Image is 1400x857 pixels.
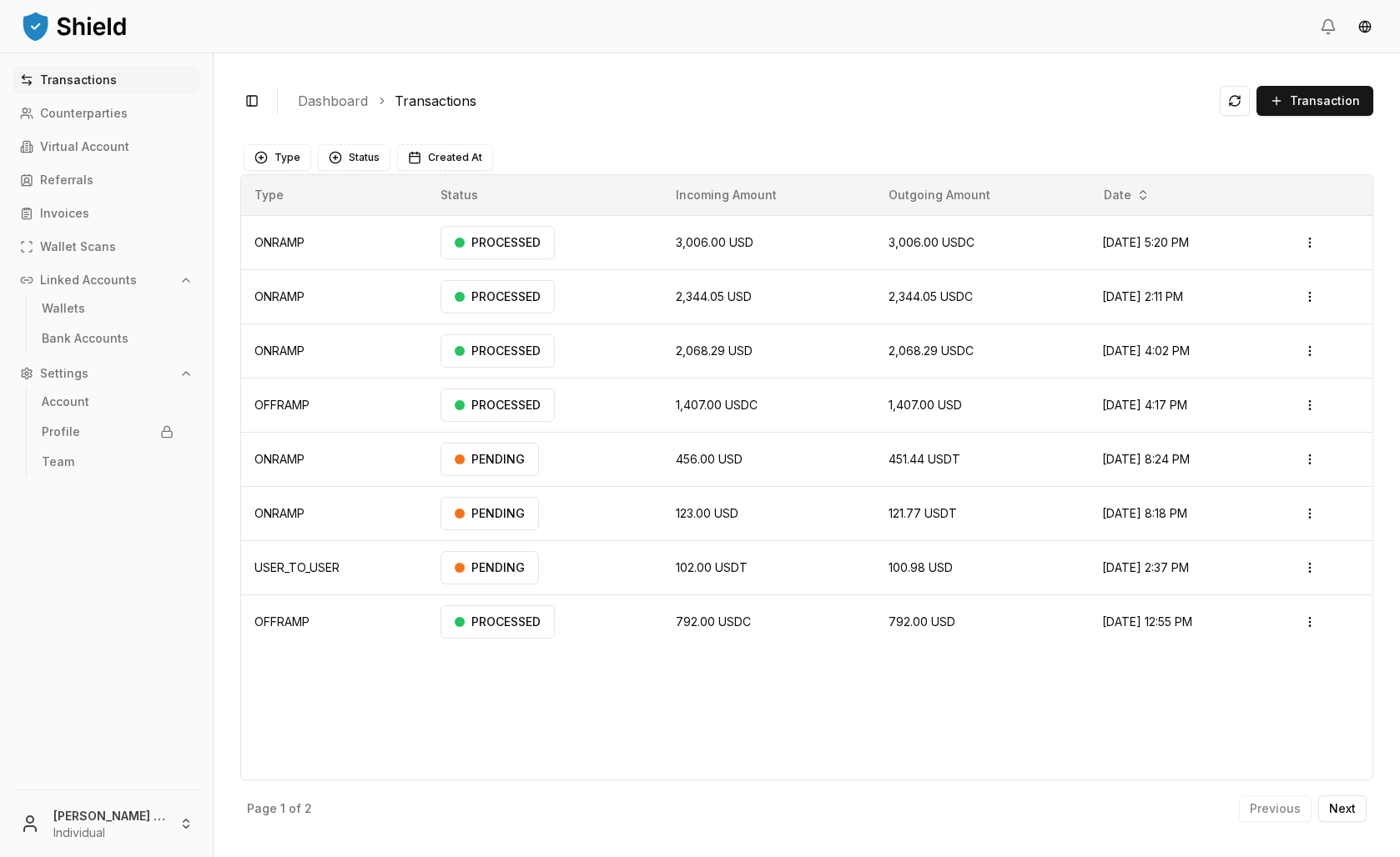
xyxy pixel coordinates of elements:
[42,426,80,438] p: Profile
[676,235,753,249] span: 3,006.00 USD
[427,175,662,215] th: Status
[42,303,85,314] p: Wallets
[676,343,753,358] span: 2,068.29 USD
[441,497,539,530] div: PENDING
[35,449,180,475] a: Team
[42,333,128,344] p: Bank Accounts
[20,9,128,43] img: ShieldPay Logo
[676,452,743,466] span: 456.00 USD
[13,133,199,160] a: Virtual Account
[241,323,427,378] td: ONRAMP
[1102,614,1192,629] span: [DATE] 12:55 PM
[1329,803,1356,814] p: Next
[889,343,974,358] span: 2,068.29 USDC
[40,368,88,379] p: Settings
[441,443,539,476] div: PENDING
[53,807,166,824] p: [PERSON_NAME] [PERSON_NAME]
[441,280,555,313] div: PROCESSED
[662,175,875,215] th: Incoming Amount
[40,74,117,86] p: Transactions
[889,452,960,466] span: 451.44 USDT
[241,175,427,215] th: Type
[395,91,476,111] a: Transactions
[1102,398,1187,412] span: [DATE] 4:17 PM
[241,594,427,649] td: OFFRAMP
[676,398,758,412] span: 1,407.00 USDC
[889,235,974,249] span: 3,006.00 USDC
[676,506,738,520] span: 123.00 USD
[889,560,953,574] span: 100.98 USD
[241,432,427,486] td: ONRAMP
[298,91,368,111] a: Dashboard
[676,560,748,574] span: 102.00 USDT
[13,360,199,387] button: Settings
[42,396,89,408] p: Account
[889,289,973,303] span: 2,344.05 USDC
[441,551,539,584] div: PENDING
[241,378,427,432] td: OFFRAMP
[441,605,555,639] div: PROCESSED
[1102,560,1189,574] span: [DATE] 2:37 PM
[40,141,129,153] p: Virtual Account
[441,334,555,368] div: PROCESSED
[13,233,199,260] a: Wallet Scans
[1318,795,1367,822] button: Next
[40,241,116,253] p: Wallet Scans
[280,803,285,814] p: 1
[13,100,199,127] a: Counterparties
[241,486,427,540] td: ONRAMP
[298,91,1206,111] nav: breadcrumb
[13,167,199,193] a: Referrals
[397,144,493,171] button: Created At
[428,151,482,164] span: Created At
[889,506,957,520] span: 121.77 USDT
[889,398,962,412] span: 1,407.00 USD
[241,215,427,269] td: ONRAMP
[244,144,311,171] button: Type
[676,289,752,303] span: 2,344.05 USD
[13,200,199,227] a: Invoices
[241,269,427,323] td: ONRAMP
[35,388,180,415] a: Account
[875,175,1090,215] th: Outgoing Amount
[35,418,180,445] a: Profile
[53,824,166,841] p: Individual
[42,456,74,468] p: Team
[1102,506,1187,520] span: [DATE] 8:18 PM
[1102,452,1190,466] span: [DATE] 8:24 PM
[441,388,555,422] div: PROCESSED
[318,144,390,171] button: Status
[1102,289,1183,303] span: [DATE] 2:11 PM
[1102,235,1189,249] span: [DATE] 5:20 PM
[1256,86,1373,116] button: Transaction
[40,208,89,219] p: Invoices
[676,614,751,629] span: 792.00 USDC
[241,540,427,594] td: USER_TO_USER
[1097,182,1156,208] button: Date
[289,803,301,814] p: of
[13,67,199,93] a: Transactions
[35,295,180,322] a: Wallets
[305,803,312,814] p: 2
[13,267,199,293] button: Linked Accounts
[40,108,128,119] p: Counterparties
[40,174,93,186] p: Referrals
[1102,343,1190,358] span: [DATE] 4:02 PM
[1290,93,1360,109] span: Transaction
[40,274,137,286] p: Linked Accounts
[7,797,206,850] button: [PERSON_NAME] [PERSON_NAME]Individual
[247,803,277,814] p: Page
[889,614,955,629] span: 792.00 USD
[35,325,180,352] a: Bank Accounts
[441,226,555,259] div: PROCESSED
